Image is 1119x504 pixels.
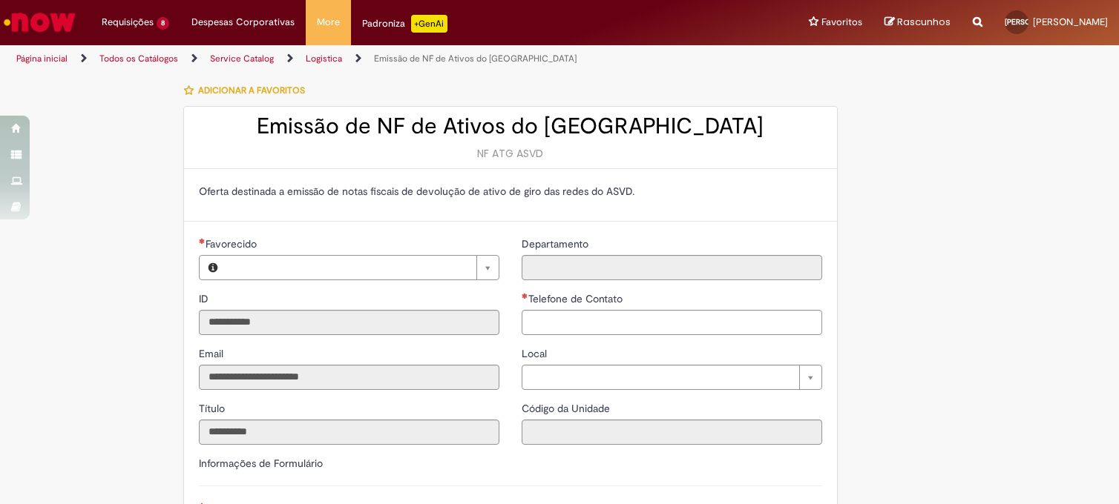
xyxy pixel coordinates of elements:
[1033,16,1108,28] span: [PERSON_NAME]
[191,15,295,30] span: Despesas Corporativas
[210,53,274,64] a: Service Catalog
[99,53,178,64] a: Todos os Catálogos
[1005,17,1063,27] span: [PERSON_NAME]
[522,293,528,299] span: Necessários
[522,310,822,335] input: Telefone de Contato
[522,237,591,251] span: Somente leitura - Departamento
[374,53,577,64] a: Emissão de NF de Ativos do [GEOGRAPHIC_DATA]
[199,346,226,361] label: Somente leitura - Email
[199,184,822,199] p: Oferta destinada a emissão de notas fiscais de devolução de ativo de giro das redes do ASVD.
[199,146,822,161] div: NF ATG ASVD
[522,236,591,251] label: Somente leitura - Departamento
[199,114,822,139] h2: Emissão de NF de Ativos do [GEOGRAPHIC_DATA]
[16,53,68,64] a: Página inicial
[306,53,342,64] a: Logistica
[199,238,206,244] span: Necessários
[226,256,499,279] a: Limpar campo Favorecido
[522,255,822,280] input: Departamento
[522,347,550,360] span: Local
[199,402,228,415] span: Somente leitura - Título
[522,401,613,416] label: Somente leitura - Código da Unidade
[317,15,340,30] span: More
[199,291,211,306] label: Somente leitura - ID
[821,15,862,30] span: Favoritos
[199,365,499,390] input: Email
[199,347,226,360] span: Somente leitura - Email
[102,15,154,30] span: Requisições
[522,420,822,445] input: Código da Unidade
[1,7,78,37] img: ServiceNow
[362,15,447,33] div: Padroniza
[200,256,226,279] button: Favorecido, Visualizar este registro
[885,16,951,30] a: Rascunhos
[199,420,499,445] input: Título
[206,237,260,251] span: Necessários - Favorecido
[183,75,313,106] button: Adicionar a Favoritos
[528,292,626,305] span: Telefone de Contato
[199,310,499,335] input: ID
[522,365,822,390] a: Limpar campo Local
[11,45,735,73] ul: Trilhas de página
[199,401,228,416] label: Somente leitura - Título
[198,84,305,96] span: Adicionar a Favoritos
[522,402,613,415] span: Somente leitura - Código da Unidade
[157,17,169,30] span: 8
[199,457,323,470] label: Informações de Formulário
[411,15,447,33] p: +GenAi
[897,15,951,29] span: Rascunhos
